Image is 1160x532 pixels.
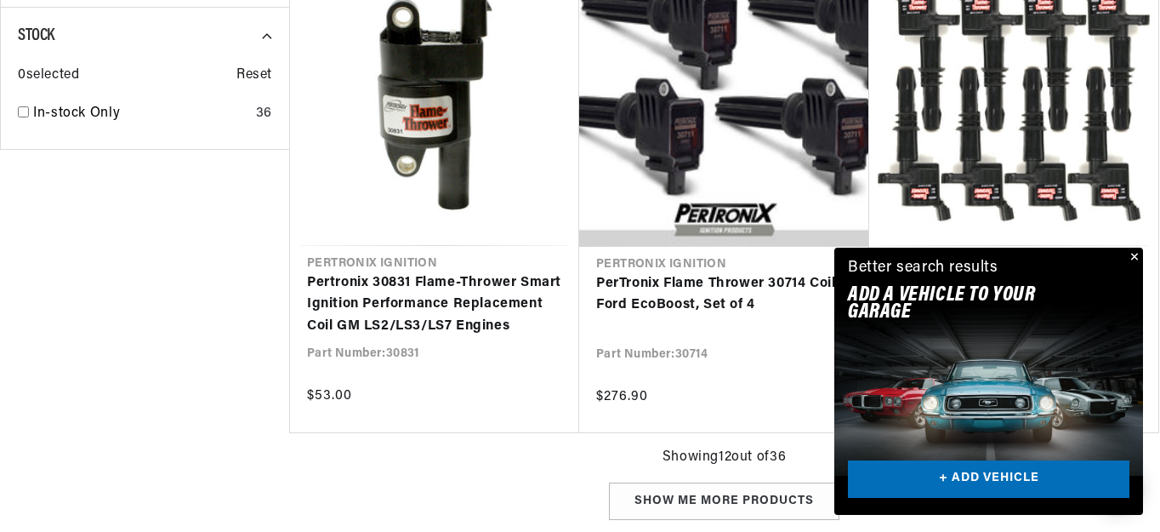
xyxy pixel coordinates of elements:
[256,103,272,125] div: 36
[848,256,998,281] div: Better search results
[236,65,272,87] span: Reset
[848,287,1087,322] h2: Add A VEHICLE to your garage
[609,483,839,521] div: Show me more products
[848,460,1129,499] a: + ADD VEHICLE
[18,27,54,44] span: Stock
[662,447,786,469] span: Showing 12 out of 36
[18,65,79,87] span: 0 selected
[1123,248,1143,268] button: Close
[596,273,852,317] a: PerTronix Flame Thrower 30714 Coil Ford EcoBoost, Set of 4
[307,272,562,338] a: Pertronix 30831 Flame-Thrower Smart Ignition Performance Replacement Coil GM LS2/LS3/LS7 Engines
[33,103,249,125] a: In-stock Only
